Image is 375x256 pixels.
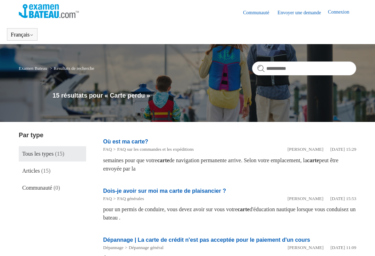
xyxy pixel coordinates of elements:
a: Connexion [328,8,356,17]
div: pour un permis de conduire, vous devez avoir sur vous votre d'éducation nautique lorsque vous con... [103,205,356,222]
li: Résultats de recherche [48,66,94,71]
a: Où est ma carte? [103,139,148,144]
h1: 15 résultats pour « Carte perdu » [52,91,356,100]
span: Articles [22,168,40,174]
a: Articles (15) [19,163,86,179]
li: Examen Bateau [19,66,48,71]
span: (15) [41,168,51,174]
a: Dépannage général [129,245,164,250]
a: Dois-je avoir sur moi ma carte de plaisancier ? [103,188,226,194]
a: Dépannage [103,245,123,250]
div: Live chat [352,233,370,251]
img: Page d’accueil du Centre d’aide Examen Bateau [19,4,79,18]
em: carte [307,157,319,163]
span: Tous les types [22,151,53,157]
span: Communauté [22,185,52,191]
a: Envoyer une demande [277,9,328,16]
li: [PERSON_NAME] [287,146,323,153]
li: [PERSON_NAME] [287,244,323,251]
em: carte [237,206,250,212]
span: (0) [53,185,60,191]
li: FAQ [103,195,112,202]
time: 08/05/2025 11:09 [331,245,356,250]
li: Dépannage général [123,244,163,251]
input: Rechercher [252,61,356,75]
a: FAQ [103,196,112,201]
span: (15) [55,151,64,157]
a: FAQ sur les commandes et les expéditions [117,147,194,152]
a: Tous les types (15) [19,146,86,162]
a: Examen Bateau [19,66,47,71]
a: Dépannage | La carte de crédit n'est pas acceptée pour le paiement d'un cours [103,237,310,243]
div: semaines pour que votre de navigation permanente arrive. Selon votre emplacement, la peut être en... [103,156,356,173]
li: [PERSON_NAME] [287,195,323,202]
em: carte [157,157,169,163]
li: FAQ [103,146,112,153]
li: Dépannage [103,244,123,251]
li: FAQ générales [112,195,144,202]
li: FAQ sur les commandes et les expéditions [112,146,194,153]
a: Communauté [243,9,276,16]
button: Français [11,32,34,38]
a: FAQ [103,147,112,152]
h3: Par type [19,131,86,140]
time: 07/05/2025 15:29 [330,147,356,152]
a: FAQ générales [117,196,144,201]
time: 07/05/2025 15:53 [330,196,356,201]
a: Communauté (0) [19,180,86,196]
